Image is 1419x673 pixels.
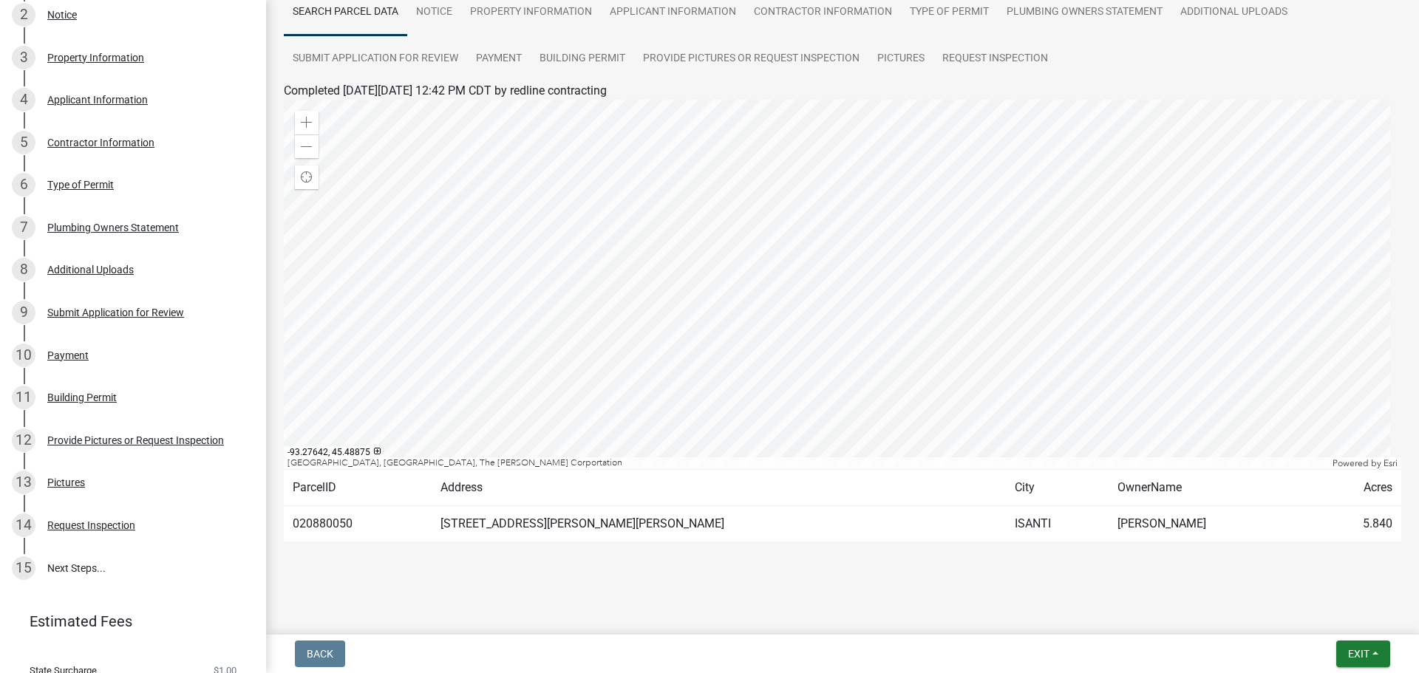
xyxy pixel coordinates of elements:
td: [PERSON_NAME] [1109,506,1311,542]
div: Provide Pictures or Request Inspection [47,435,224,445]
td: [STREET_ADDRESS][PERSON_NAME][PERSON_NAME] [432,506,1006,542]
button: Back [295,640,345,667]
div: [GEOGRAPHIC_DATA], [GEOGRAPHIC_DATA], The [PERSON_NAME] Corportation [284,457,1329,469]
td: OwnerName [1109,470,1311,506]
div: Pictures [47,477,85,488]
div: 6 [12,173,35,197]
td: Address [432,470,1006,506]
td: Acres [1311,470,1401,506]
div: Additional Uploads [47,264,134,275]
div: Property Information [47,52,144,63]
td: 020880050 [284,506,432,542]
div: 10 [12,344,35,367]
div: Find my location [295,165,319,189]
div: Request Inspection [47,520,135,530]
div: 11 [12,386,35,409]
a: Building Permit [531,35,634,83]
a: Estimated Fees [12,607,242,636]
a: Request Inspection [933,35,1057,83]
div: 7 [12,216,35,239]
div: 2 [12,3,35,27]
div: 13 [12,471,35,494]
span: Back [307,648,333,660]
div: 4 [12,88,35,112]
a: Pictures [868,35,933,83]
div: 14 [12,513,35,537]
td: City [1006,470,1109,506]
div: 12 [12,428,35,452]
a: Esri [1384,458,1398,468]
div: 15 [12,556,35,580]
span: Exit [1348,648,1369,660]
div: Payment [47,350,89,361]
a: Payment [467,35,531,83]
div: 3 [12,46,35,69]
button: Exit [1336,640,1390,667]
div: Plumbing Owners Statement [47,222,179,233]
td: ParcelID [284,470,432,506]
div: Contractor Information [47,137,154,148]
div: Zoom out [295,134,319,158]
div: Notice [47,10,77,20]
a: Submit Application for Review [284,35,467,83]
div: Applicant Information [47,95,148,105]
td: 5.840 [1311,506,1401,542]
a: Provide Pictures or Request Inspection [634,35,868,83]
div: 8 [12,258,35,281]
div: Zoom in [295,111,319,134]
span: Completed [DATE][DATE] 12:42 PM CDT by redline contracting [284,83,607,98]
div: Submit Application for Review [47,307,184,318]
td: ISANTI [1006,506,1109,542]
div: Type of Permit [47,180,114,190]
div: Building Permit [47,392,117,403]
div: 5 [12,131,35,154]
div: Powered by [1329,457,1401,469]
div: 9 [12,301,35,324]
